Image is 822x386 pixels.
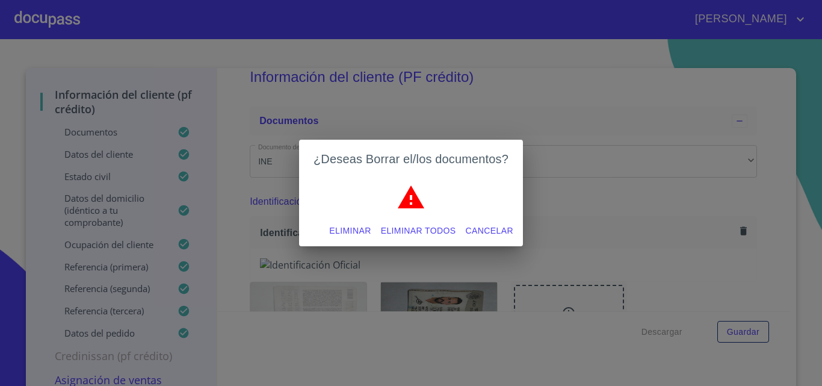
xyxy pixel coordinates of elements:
span: Cancelar [466,223,513,238]
button: Cancelar [461,220,518,242]
h2: ¿Deseas Borrar el/los documentos? [314,149,508,169]
span: Eliminar [329,223,371,238]
span: Eliminar todos [381,223,456,238]
button: Eliminar todos [376,220,461,242]
button: Eliminar [324,220,375,242]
